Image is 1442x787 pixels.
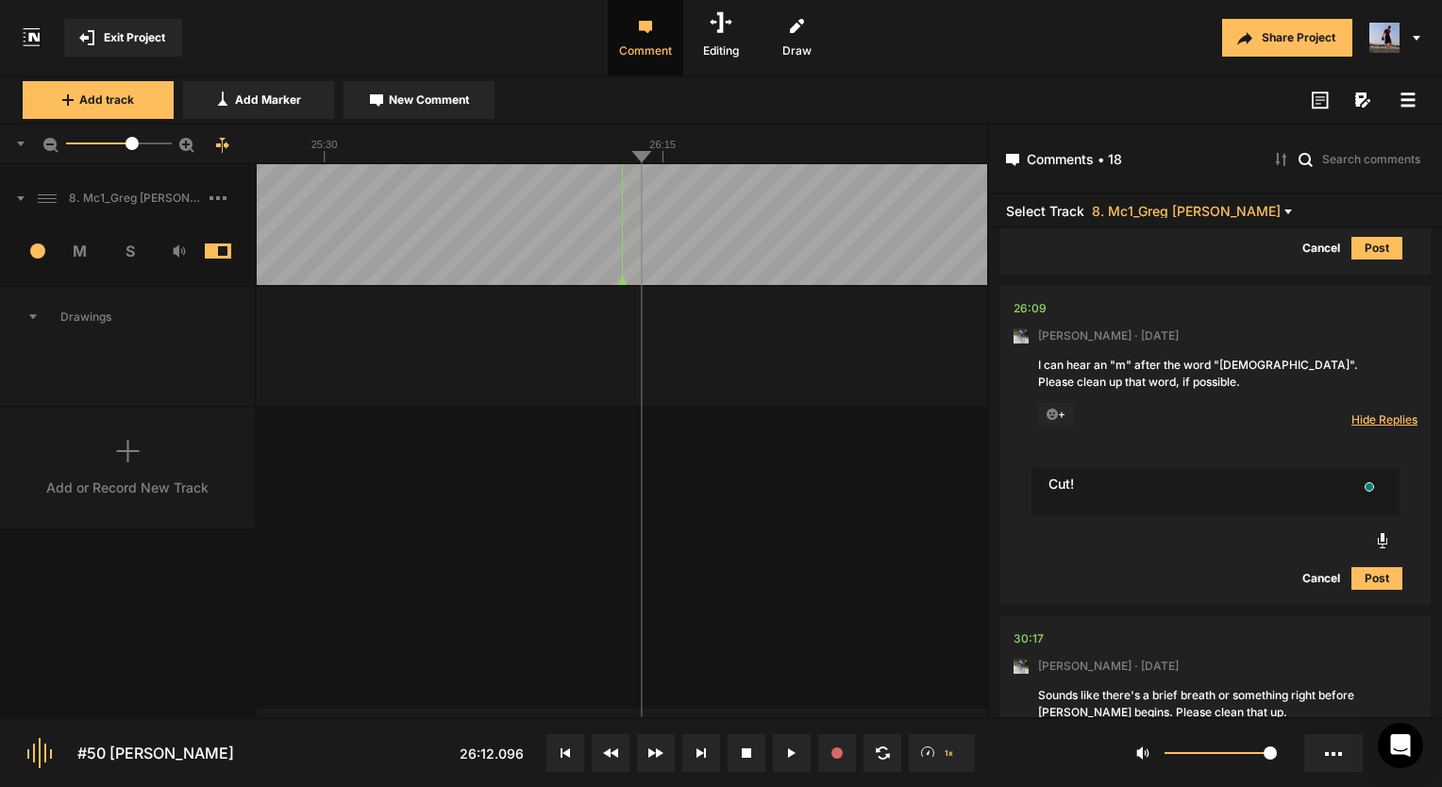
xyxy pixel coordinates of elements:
[183,81,334,119] button: Add Marker
[389,92,469,109] span: New Comment
[1351,237,1402,260] button: Post
[1222,19,1352,57] button: Share Project
[1291,567,1351,590] button: Cancel
[989,125,1442,194] header: Comments • 18
[1038,687,1393,721] div: Sounds like there's a brief breath or something right before [PERSON_NAME] begins. Please clean t...
[460,745,524,762] span: 26:12.096
[56,240,106,262] span: M
[1378,723,1423,768] div: Open Intercom Messenger
[989,194,1442,228] header: Select Track
[344,81,495,119] button: New Comment
[311,139,338,150] text: 25:30
[909,734,975,772] button: 1x
[61,190,210,207] span: 8. Mc1_Greg [PERSON_NAME]
[1038,403,1074,426] span: +
[650,139,677,150] text: 26:15
[46,477,209,497] div: Add or Record New Track
[1351,567,1402,590] button: Post
[1014,328,1029,343] img: ACg8ocLxXzHjWyafR7sVkIfmxRufCxqaSAR27SDjuE-ggbMy1qqdgD8=s96-c
[1291,237,1351,260] button: Cancel
[77,742,234,764] div: #50 [PERSON_NAME]
[1038,658,1179,675] span: [PERSON_NAME] · [DATE]
[64,19,182,57] button: Exit Project
[1038,327,1179,344] span: [PERSON_NAME] · [DATE]
[105,240,155,262] span: S
[1014,299,1047,318] div: 26:09.535
[79,92,134,109] span: Add track
[1092,204,1281,218] span: 8. Mc1_Greg [PERSON_NAME]
[23,81,174,119] button: Add track
[1031,467,1400,516] textarea: To enrich screen reader interactions, please activate Accessibility in Grammarly extension settings
[1014,659,1029,674] img: ACg8ocLxXzHjWyafR7sVkIfmxRufCxqaSAR27SDjuE-ggbMy1qqdgD8=s96-c
[104,29,165,46] span: Exit Project
[1369,23,1400,53] img: ACg8ocJ5zrP0c3SJl5dKscm-Goe6koz8A9fWD7dpguHuX8DX5VIxymM=s96-c
[1038,357,1393,391] div: I can hear an "m" after the word "[DEMOGRAPHIC_DATA]". Please clean up that word, if possible.
[1320,149,1425,168] input: Search comments
[235,92,301,109] span: Add Marker
[1351,411,1417,427] span: Hide Replies
[1014,629,1044,648] div: 30:17.747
